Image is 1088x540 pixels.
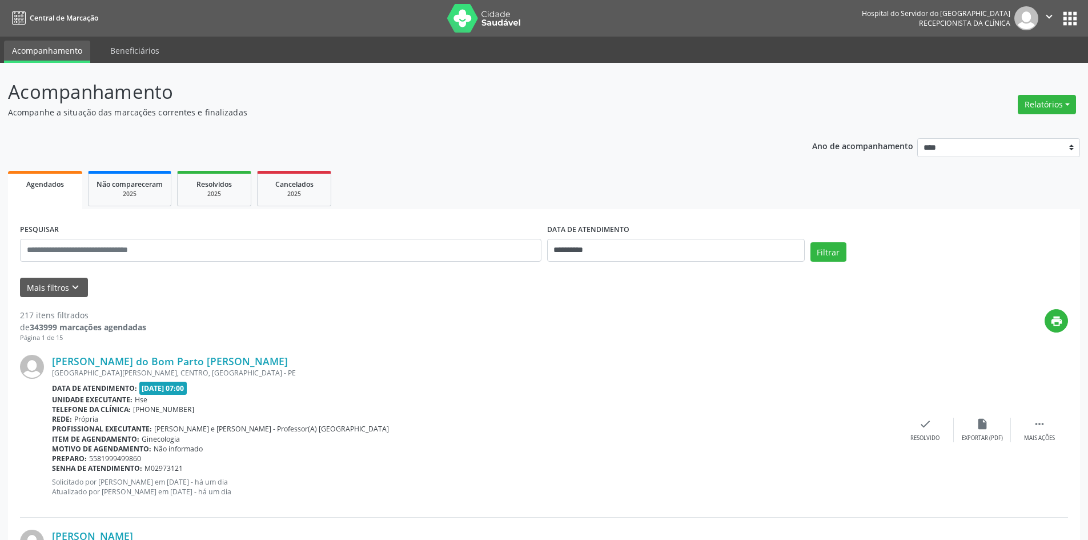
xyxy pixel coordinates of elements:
p: Acompanhamento [8,78,758,106]
span: [PHONE_NUMBER] [133,405,194,414]
b: Rede: [52,414,72,424]
div: 217 itens filtrados [20,309,146,321]
div: 2025 [266,190,323,198]
span: Ginecologia [142,434,180,444]
i: insert_drive_file [976,418,989,430]
b: Senha de atendimento: [52,463,142,473]
button: apps [1060,9,1080,29]
span: Não informado [154,444,203,454]
p: Solicitado por [PERSON_NAME] em [DATE] - há um dia Atualizado por [PERSON_NAME] em [DATE] - há um... [52,477,897,497]
p: Ano de acompanhamento [812,138,913,153]
button:  [1038,6,1060,30]
p: Acompanhe a situação das marcações correntes e finalizadas [8,106,758,118]
a: Beneficiários [102,41,167,61]
i: check [919,418,932,430]
i: keyboard_arrow_down [69,281,82,294]
img: img [1014,6,1038,30]
b: Motivo de agendamento: [52,444,151,454]
span: Central de Marcação [30,13,98,23]
label: DATA DE ATENDIMENTO [547,221,629,239]
div: [GEOGRAPHIC_DATA][PERSON_NAME], CENTRO, [GEOGRAPHIC_DATA] - PE [52,368,897,378]
a: Central de Marcação [8,9,98,27]
span: Cancelados [275,179,314,189]
span: M02973121 [144,463,183,473]
div: Exportar (PDF) [962,434,1003,442]
button: Filtrar [810,242,846,262]
button: Relatórios [1018,95,1076,114]
b: Item de agendamento: [52,434,139,444]
button: Mais filtroskeyboard_arrow_down [20,278,88,298]
b: Profissional executante: [52,424,152,434]
span: [PERSON_NAME] e [PERSON_NAME] - Professor(A) [GEOGRAPHIC_DATA] [154,424,389,434]
div: Resolvido [910,434,940,442]
i:  [1033,418,1046,430]
div: Mais ações [1024,434,1055,442]
i:  [1043,10,1055,23]
span: Resolvidos [196,179,232,189]
strong: 343999 marcações agendadas [30,322,146,333]
i: print [1050,315,1063,327]
div: Hospital do Servidor do [GEOGRAPHIC_DATA] [862,9,1010,18]
a: [PERSON_NAME] do Bom Parto [PERSON_NAME] [52,355,288,367]
span: Não compareceram [97,179,163,189]
span: Própria [74,414,98,424]
div: Página 1 de 15 [20,333,146,343]
span: Hse [135,395,147,405]
span: Agendados [26,179,64,189]
b: Preparo: [52,454,87,463]
span: 5581999499860 [89,454,141,463]
img: img [20,355,44,379]
span: [DATE] 07:00 [139,382,187,395]
b: Telefone da clínica: [52,405,131,414]
button: print [1045,309,1068,333]
div: de [20,321,146,333]
b: Unidade executante: [52,395,133,405]
span: Recepcionista da clínica [919,18,1010,28]
a: Acompanhamento [4,41,90,63]
div: 2025 [186,190,243,198]
label: PESQUISAR [20,221,59,239]
b: Data de atendimento: [52,383,137,393]
div: 2025 [97,190,163,198]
